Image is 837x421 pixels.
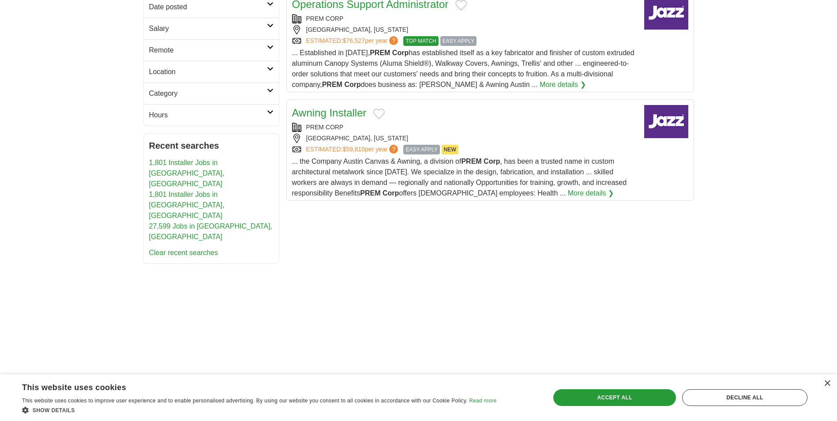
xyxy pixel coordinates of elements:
[389,36,398,45] span: ?
[644,105,688,138] img: Company logo
[22,380,474,393] div: This website uses cookies
[484,158,500,165] strong: Corp
[22,398,468,404] span: This website uses cookies to improve user experience and to enable personalised advertising. By u...
[292,49,634,88] span: ... Established in [DATE], has established itself as a key fabricator and finisher of custom extr...
[342,37,365,44] span: $76,527
[149,110,267,120] h2: Hours
[149,2,267,12] h2: Date posted
[360,189,380,197] strong: PREM
[440,36,477,46] span: EASY APPLY
[33,407,75,413] span: Show details
[149,249,218,256] a: Clear recent searches
[292,134,637,143] div: [GEOGRAPHIC_DATA], [US_STATE]
[144,61,279,83] a: Location
[682,389,807,406] div: Decline all
[149,23,267,34] h2: Salary
[149,67,267,77] h2: Location
[292,123,637,132] div: PREM CORP
[370,49,390,56] strong: PREM
[469,398,496,404] a: Read more, opens a new window
[403,145,439,154] span: EASY APPLY
[344,81,360,88] strong: Corp
[461,158,481,165] strong: PREM
[149,88,267,99] h2: Category
[22,406,496,414] div: Show details
[144,39,279,61] a: Remote
[383,189,399,197] strong: Corp
[306,145,400,154] a: ESTIMATED:$59,810per year?
[149,45,267,56] h2: Remote
[144,18,279,39] a: Salary
[322,81,342,88] strong: PREM
[373,109,385,119] button: Add to favorite jobs
[392,49,409,56] strong: Corp
[403,36,438,46] span: TOP MATCH
[568,188,614,199] a: More details ❯
[149,191,225,219] a: 1,801 Installer Jobs in [GEOGRAPHIC_DATA], [GEOGRAPHIC_DATA]
[144,83,279,104] a: Category
[292,107,367,119] a: Awning Installer
[149,159,225,188] a: 1,801 Installer Jobs in [GEOGRAPHIC_DATA], [GEOGRAPHIC_DATA]
[292,158,627,197] span: ... the Company Austin Canvas & Awning, a division of , has been a trusted name in custom archite...
[292,25,637,34] div: [GEOGRAPHIC_DATA], [US_STATE]
[149,222,273,241] a: 27,599 Jobs in [GEOGRAPHIC_DATA], [GEOGRAPHIC_DATA]
[389,145,398,154] span: ?
[306,36,400,46] a: ESTIMATED:$76,527per year?
[442,145,458,154] span: NEW
[553,389,676,406] div: Accept all
[144,104,279,126] a: Hours
[149,139,274,152] h2: Recent searches
[292,14,637,23] div: PREM CORP
[342,146,365,153] span: $59,810
[540,79,586,90] a: More details ❯
[824,380,830,387] div: Close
